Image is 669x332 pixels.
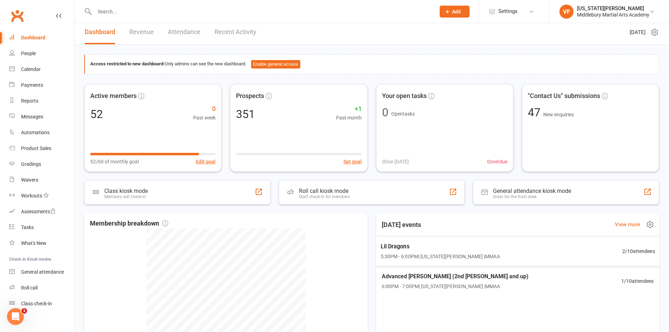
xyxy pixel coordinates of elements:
[236,91,264,101] span: Prospects
[528,106,543,119] span: 47
[90,60,654,69] div: Only admins can see the new dashboard.
[21,161,41,167] div: Gradings
[9,296,74,312] a: Class kiosk mode
[21,193,42,198] div: Workouts
[391,111,415,117] span: Open tasks
[9,141,74,156] a: Product Sales
[7,308,24,325] iframe: Intercom live chat
[9,109,74,125] a: Messages
[92,7,431,17] input: Search...
[493,188,571,194] div: General attendance kiosk mode
[104,194,148,199] div: Members self check-in
[9,235,74,251] a: What's New
[21,82,43,88] div: Payments
[380,253,500,261] span: 5:30PM - 6:00PM | [US_STATE][PERSON_NAME] | MMAA
[621,277,654,285] span: 1 / 10 attendees
[343,158,362,165] button: Set goal
[452,9,461,14] span: Add
[90,109,103,120] div: 52
[193,104,216,114] span: 0
[380,242,500,251] span: Lil Dragons
[8,7,26,25] a: Clubworx
[129,20,154,44] a: Revenue
[299,188,350,194] div: Roll call kiosk mode
[21,177,38,183] div: Waivers
[90,219,168,229] span: Membership breakdown
[528,91,600,101] span: "Contact Us" submissions
[21,114,43,119] div: Messages
[559,5,573,19] div: VF
[336,114,362,122] span: Past month
[21,35,45,40] div: Dashboard
[382,91,427,101] span: Your open tasks
[9,30,74,46] a: Dashboard
[498,4,518,19] span: Settings
[85,20,115,44] a: Dashboard
[382,158,409,165] span: 0 Due [DATE]
[90,61,165,66] strong: Access restricted to new dashboard:
[382,282,529,290] span: 6:00PM - 7:00PM | [US_STATE][PERSON_NAME] | MMAA
[9,46,74,61] a: People
[21,66,41,72] div: Calendar
[90,91,137,101] span: Active members
[493,194,571,199] div: Great for the front desk
[543,112,574,117] span: New enquiries
[236,109,255,120] div: 351
[577,5,649,12] div: [US_STATE][PERSON_NAME]
[9,188,74,204] a: Workouts
[487,158,507,165] span: 0 overdue
[382,272,529,281] span: Advanced [PERSON_NAME] (2nd [PERSON_NAME] and up)
[9,280,74,296] a: Roll call
[9,204,74,220] a: Assessments
[382,107,388,118] div: 0
[9,125,74,141] a: Automations
[21,98,38,104] div: Reports
[615,220,640,229] a: View more
[299,194,350,199] div: Staff check-in for members
[168,20,201,44] a: Attendance
[21,224,34,230] div: Tasks
[21,285,38,291] div: Roll call
[577,12,649,18] div: Middlebury Martial Arts Academy
[196,158,216,165] button: Edit goal
[376,219,427,231] h3: [DATE] events
[9,220,74,235] a: Tasks
[9,77,74,93] a: Payments
[9,156,74,172] a: Gradings
[9,172,74,188] a: Waivers
[21,209,56,214] div: Assessments
[21,308,27,314] span: 1
[193,114,216,122] span: Past week
[21,301,52,306] div: Class check-in
[9,264,74,280] a: General attendance kiosk mode
[336,104,362,114] span: +1
[21,51,36,56] div: People
[9,61,74,77] a: Calendar
[622,247,655,255] span: 2 / 10 attendees
[21,145,51,151] div: Product Sales
[215,20,256,44] a: Recent Activity
[440,6,470,18] button: Add
[21,269,64,275] div: General attendance
[90,158,139,165] span: 52/60 of monthly goal
[630,28,645,37] span: [DATE]
[21,240,46,246] div: What's New
[104,188,148,194] div: Class kiosk mode
[251,60,300,69] button: Enable general access
[21,130,50,135] div: Automations
[9,93,74,109] a: Reports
